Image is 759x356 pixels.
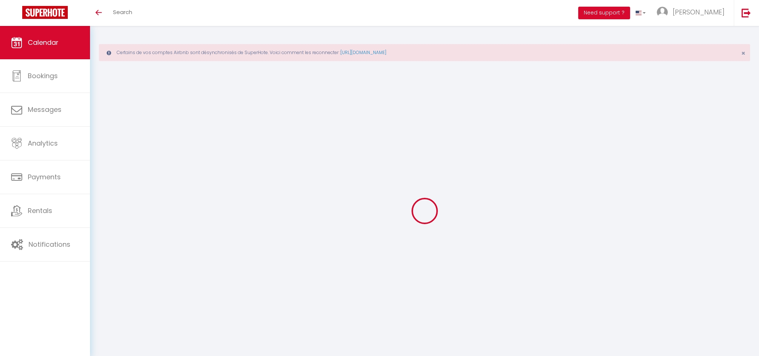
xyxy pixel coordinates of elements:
img: Super Booking [22,6,68,19]
img: logout [742,8,751,17]
span: Notifications [29,240,70,249]
button: Need support ? [578,7,630,19]
span: Analytics [28,139,58,148]
span: Calendar [28,38,59,47]
span: × [741,49,745,58]
img: ... [657,7,668,18]
span: Payments [28,172,61,182]
button: Close [741,50,745,57]
span: Messages [28,105,61,114]
span: Rentals [28,206,52,215]
span: Bookings [28,71,58,80]
div: Certains de vos comptes Airbnb sont désynchronisés de SuperHote. Voici comment les reconnecter : [99,44,750,61]
span: [PERSON_NAME] [673,7,725,17]
span: Search [113,8,132,16]
a: [URL][DOMAIN_NAME] [340,49,386,56]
